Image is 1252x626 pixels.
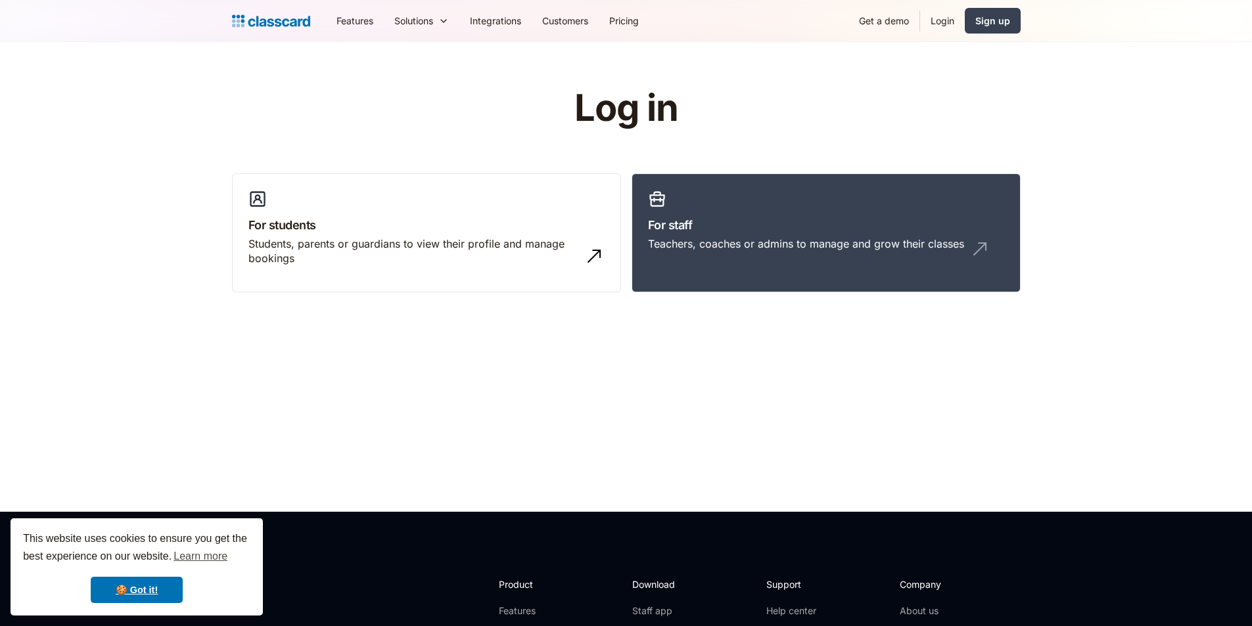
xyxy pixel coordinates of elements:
[232,173,621,293] a: For studentsStudents, parents or guardians to view their profile and manage bookings
[499,577,569,591] h2: Product
[766,577,820,591] h2: Support
[599,6,649,35] a: Pricing
[459,6,532,35] a: Integrations
[632,604,686,617] a: Staff app
[648,216,1004,234] h3: For staff
[766,604,820,617] a: Help center
[975,14,1010,28] div: Sign up
[248,236,578,266] div: Students, parents or guardians to view their profile and manage bookings
[417,88,835,129] h1: Log in
[965,8,1021,34] a: Sign up
[648,236,964,251] div: Teachers, coaches or admins to manage and grow their classes
[248,216,605,234] h3: For students
[91,577,183,603] a: dismiss cookie message
[11,518,263,615] div: cookieconsent
[384,6,459,35] div: Solutions
[23,531,250,566] span: This website uses cookies to ensure you get the best experience on our website.
[232,12,310,30] a: Logo
[532,6,599,35] a: Customers
[394,14,433,28] div: Solutions
[632,577,686,591] h2: Download
[326,6,384,35] a: Features
[499,604,569,617] a: Features
[632,173,1021,293] a: For staffTeachers, coaches or admins to manage and grow their classes
[920,6,965,35] a: Login
[848,6,919,35] a: Get a demo
[900,577,987,591] h2: Company
[172,547,229,566] a: learn more about cookies
[900,604,987,617] a: About us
